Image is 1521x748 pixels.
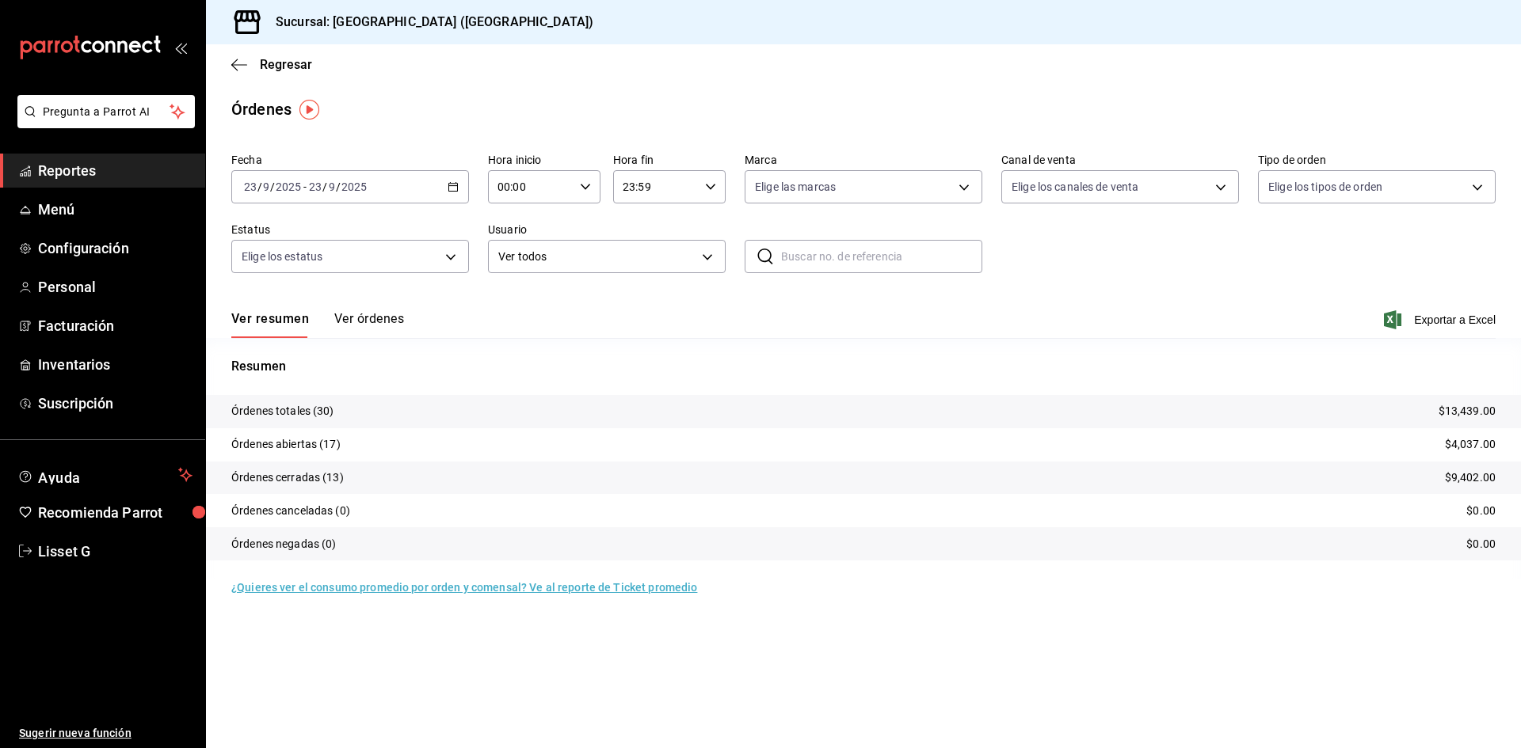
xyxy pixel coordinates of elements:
[781,241,982,272] input: Buscar no. de referencia
[38,199,193,220] span: Menú
[1445,469,1496,486] p: $9,402.00
[17,95,195,128] button: Pregunta a Parrot AI
[231,469,344,486] p: Órdenes cerradas (13)
[231,311,404,338] div: navigation tabs
[755,179,836,195] span: Elige las marcas
[262,180,270,193] input: --
[38,502,193,523] span: Recomienda Parrot
[498,249,696,265] span: Ver todos
[38,237,193,259] span: Configuración
[11,115,195,131] a: Pregunta a Parrot AI
[488,224,726,235] label: Usuario
[336,180,341,193] span: /
[231,57,312,72] button: Regresar
[231,97,292,121] div: Órdenes
[231,154,469,165] label: Fecha
[19,725,193,742] span: Sugerir nueva función
[745,154,982,165] label: Marca
[1439,403,1496,420] p: $13,439.00
[231,581,697,594] a: ¿Quieres ver el consumo promedio por orden y comensal? Ve al reporte de Ticket promedio
[243,180,257,193] input: --
[174,41,187,54] button: open_drawer_menu
[1466,503,1496,519] p: $0.00
[38,393,193,414] span: Suscripción
[613,154,726,165] label: Hora fin
[1268,179,1382,195] span: Elige los tipos de orden
[299,100,319,120] img: Tooltip marker
[308,180,322,193] input: --
[1387,310,1496,329] button: Exportar a Excel
[1012,179,1138,195] span: Elige los canales de venta
[275,180,302,193] input: ----
[341,180,368,193] input: ----
[328,180,336,193] input: --
[1466,536,1496,552] p: $0.00
[1445,436,1496,453] p: $4,037.00
[38,465,172,484] span: Ayuda
[303,180,307,193] span: -
[231,436,341,453] p: Órdenes abiertas (17)
[38,541,193,562] span: Lisset G
[263,13,593,32] h3: Sucursal: [GEOGRAPHIC_DATA] ([GEOGRAPHIC_DATA])
[257,180,262,193] span: /
[270,180,275,193] span: /
[1001,154,1239,165] label: Canal de venta
[260,57,312,72] span: Regresar
[231,311,309,338] button: Ver resumen
[231,536,337,552] p: Órdenes negadas (0)
[488,154,600,165] label: Hora inicio
[38,160,193,181] span: Reportes
[38,354,193,375] span: Inventarios
[38,276,193,298] span: Personal
[334,311,404,338] button: Ver órdenes
[231,357,1496,376] p: Resumen
[231,224,469,235] label: Estatus
[43,104,170,120] span: Pregunta a Parrot AI
[231,403,334,420] p: Órdenes totales (30)
[38,315,193,336] span: Facturación
[231,503,350,519] p: Órdenes canceladas (0)
[1258,154,1496,165] label: Tipo de orden
[242,249,322,264] span: Elige los estatus
[322,180,327,193] span: /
